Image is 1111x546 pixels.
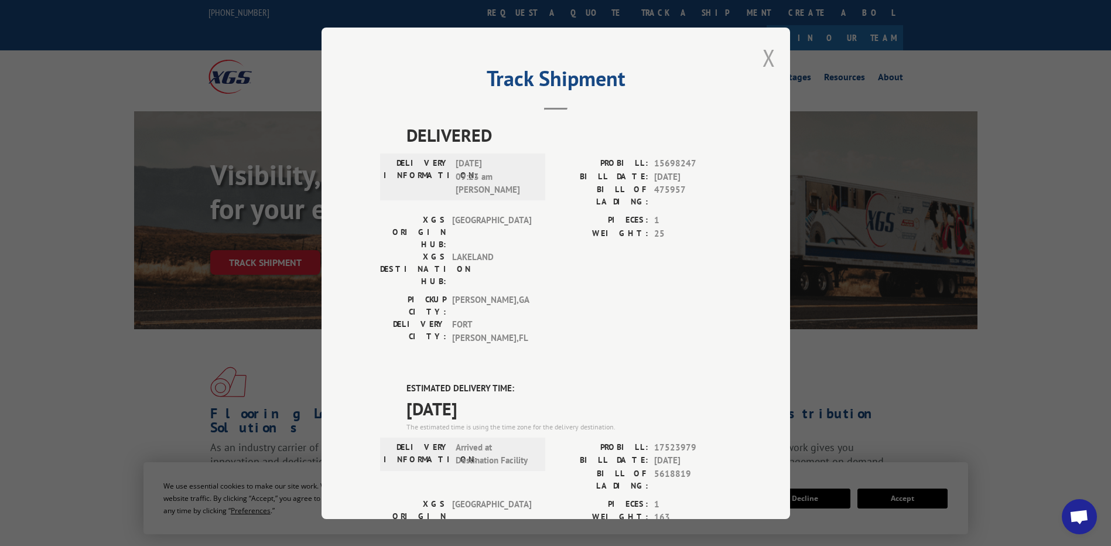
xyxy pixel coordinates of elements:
span: [DATE] [654,454,731,467]
span: 475957 [654,183,731,208]
label: PICKUP CITY: [380,294,446,318]
span: [PERSON_NAME] , GA [452,294,531,318]
label: BILL OF LADING: [556,183,648,208]
label: XGS ORIGIN HUB: [380,497,446,534]
span: LAKELAND [452,251,531,288]
span: [GEOGRAPHIC_DATA] [452,214,531,251]
span: 25 [654,227,731,240]
label: XGS ORIGIN HUB: [380,214,446,251]
button: Close modal [763,42,775,73]
span: 15698247 [654,157,731,170]
label: XGS DESTINATION HUB: [380,251,446,288]
h2: Track Shipment [380,70,731,93]
span: DELIVERED [406,122,731,148]
span: [GEOGRAPHIC_DATA] [452,497,531,534]
span: 1 [654,214,731,227]
span: [DATE] [406,395,731,421]
label: PROBILL: [556,441,648,454]
span: 5618819 [654,467,731,492]
span: Arrived at Destination Facility [456,441,535,467]
span: [DATE] [654,170,731,183]
span: 163 [654,511,731,524]
label: WEIGHT: [556,511,648,524]
label: BILL OF LADING: [556,467,648,492]
span: 1 [654,497,731,511]
label: PIECES: [556,214,648,227]
span: 17523979 [654,441,731,454]
div: Open chat [1062,499,1097,534]
label: PROBILL: [556,157,648,170]
span: FORT [PERSON_NAME] , FL [452,318,531,344]
span: [DATE] 09:23 am [PERSON_NAME] [456,157,535,197]
label: WEIGHT: [556,227,648,240]
label: DELIVERY INFORMATION: [384,441,450,467]
label: ESTIMATED DELIVERY TIME: [406,382,731,395]
label: DELIVERY CITY: [380,318,446,344]
div: The estimated time is using the time zone for the delivery destination. [406,421,731,432]
label: BILL DATE: [556,170,648,183]
label: PIECES: [556,497,648,511]
label: BILL DATE: [556,454,648,467]
label: DELIVERY INFORMATION: [384,157,450,197]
